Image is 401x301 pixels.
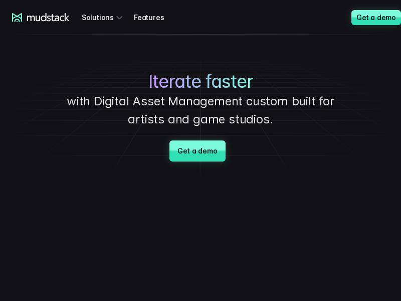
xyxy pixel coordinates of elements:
[66,92,335,128] p: with Digital Asset Management custom built for artists and game studios.
[134,8,176,27] a: Features
[169,140,225,162] a: Get a demo
[351,10,401,25] a: Get a demo
[12,13,70,22] a: mudstack logo
[148,71,253,92] span: Iterate faster
[82,8,126,27] div: Solutions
